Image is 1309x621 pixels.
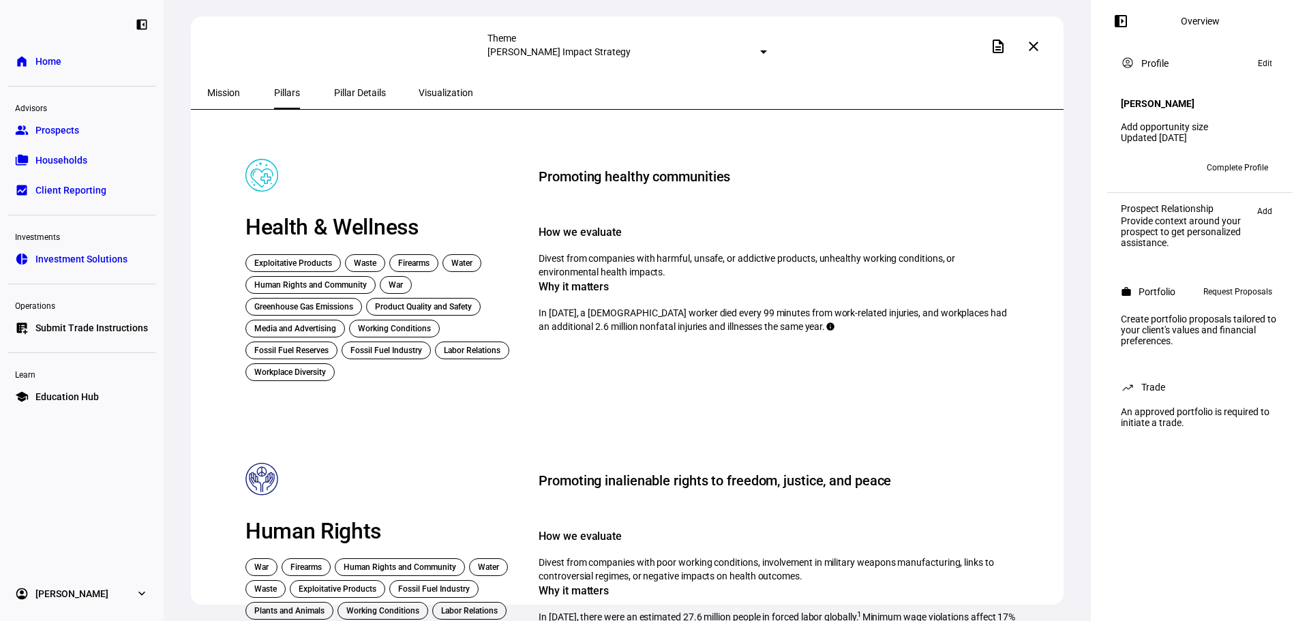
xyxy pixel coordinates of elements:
[245,298,362,316] div: Greenhouse Gas Emissions
[35,390,99,404] span: Education Hub
[419,88,473,97] span: Visualization
[435,342,509,359] div: Labor Relations
[432,602,507,620] div: Labor Relations
[35,55,61,68] span: Home
[539,557,994,581] span: Divest from companies with poor working conditions, involvement in military weapons manufacturing...
[1113,308,1287,352] div: Create portfolio proposals tailored to your client's values and financial preferences.
[1139,286,1175,297] div: Portfolio
[15,587,29,601] eth-mat-symbol: account_circle
[35,183,106,197] span: Client Reporting
[990,38,1006,55] mat-icon: description
[539,279,1016,295] div: Why it matters
[245,602,333,620] div: Plants and Animals
[1126,163,1137,172] span: BC
[1121,56,1134,70] mat-icon: account_circle
[8,245,155,273] a: pie_chartInvestment Solutions
[1207,157,1268,179] span: Complete Profile
[1251,55,1279,72] button: Edit
[539,583,1016,599] div: Why it matters
[245,517,522,545] div: Human Rights
[1141,58,1169,69] div: Profile
[8,364,155,383] div: Learn
[337,602,428,620] div: Working Conditions
[245,254,341,272] div: Exploitative Products
[1121,215,1250,248] div: Provide context around your prospect to get personalized assistance.
[15,55,29,68] eth-mat-symbol: home
[245,463,278,496] img: Pillar icon
[1121,203,1250,214] div: Prospect Relationship
[349,320,440,337] div: Working Conditions
[245,159,278,192] img: Pillar icon
[442,254,481,272] div: Water
[245,580,286,598] div: Waste
[35,123,79,137] span: Prospects
[366,298,481,316] div: Product Quality and Safety
[1121,284,1279,300] eth-panel-overview-card-header: Portfolio
[487,46,631,57] mat-select-trigger: [PERSON_NAME] Impact Strategy
[1197,284,1279,300] button: Request Proposals
[8,117,155,144] a: groupProspects
[389,254,438,272] div: Firearms
[15,123,29,137] eth-mat-symbol: group
[35,153,87,167] span: Households
[342,342,431,359] div: Fossil Fuel Industry
[1113,13,1129,29] mat-icon: left_panel_open
[35,587,108,601] span: [PERSON_NAME]
[539,253,955,277] span: Divest from companies with harmful, unsafe, or addictive products, unhealthy working conditions, ...
[487,33,767,44] div: Theme
[135,587,149,601] eth-mat-symbol: expand_more
[1121,55,1279,72] eth-panel-overview-card-header: Profile
[539,224,1016,241] div: How we evaluate
[1113,401,1287,434] div: An approved portfolio is required to initiate a trade.
[1121,121,1208,132] a: Add opportunity size
[335,558,465,576] div: Human Rights and Community
[1025,38,1042,55] mat-icon: close
[1203,284,1272,300] span: Request Proposals
[8,177,155,204] a: bid_landscapeClient Reporting
[539,307,1007,332] span: In [DATE], a [DEMOGRAPHIC_DATA] worker died every 99 minutes from work-related injuries, and work...
[1196,157,1279,179] button: Complete Profile
[1257,203,1272,219] span: Add
[8,147,155,174] a: folder_copyHouseholds
[380,276,412,294] div: War
[8,48,155,75] a: homeHome
[1121,132,1279,143] div: Updated [DATE]
[245,320,345,337] div: Media and Advertising
[1121,379,1279,395] eth-panel-overview-card-header: Trade
[245,276,376,294] div: Human Rights and Community
[389,580,479,598] div: Fossil Fuel Industry
[245,558,277,576] div: War
[1121,286,1132,297] mat-icon: work
[1250,203,1279,219] button: Add
[15,321,29,335] eth-mat-symbol: list_alt_add
[826,321,842,337] mat-icon: info
[345,254,385,272] div: Waste
[539,471,891,490] div: Promoting inalienable rights to freedom, justice, and peace
[274,88,300,97] span: Pillars
[8,226,155,245] div: Investments
[282,558,331,576] div: Firearms
[290,580,385,598] div: Exploitative Products
[245,363,335,381] div: Workplace Diversity
[8,97,155,117] div: Advisors
[334,88,386,97] span: Pillar Details
[1258,55,1272,72] span: Edit
[35,252,127,266] span: Investment Solutions
[135,18,149,31] eth-mat-symbol: left_panel_close
[1121,98,1194,109] h4: [PERSON_NAME]
[245,342,337,359] div: Fossil Fuel Reserves
[1121,380,1134,394] mat-icon: trending_up
[539,528,1016,545] div: How we evaluate
[15,183,29,197] eth-mat-symbol: bid_landscape
[1141,382,1165,393] div: Trade
[207,88,240,97] span: Mission
[35,321,148,335] span: Submit Trade Instructions
[539,167,730,186] div: Promoting healthy communities
[8,295,155,314] div: Operations
[469,558,508,576] div: Water
[15,153,29,167] eth-mat-symbol: folder_copy
[857,609,862,619] sup: 1
[15,390,29,404] eth-mat-symbol: school
[1181,16,1220,27] div: Overview
[245,213,522,241] div: Health & Wellness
